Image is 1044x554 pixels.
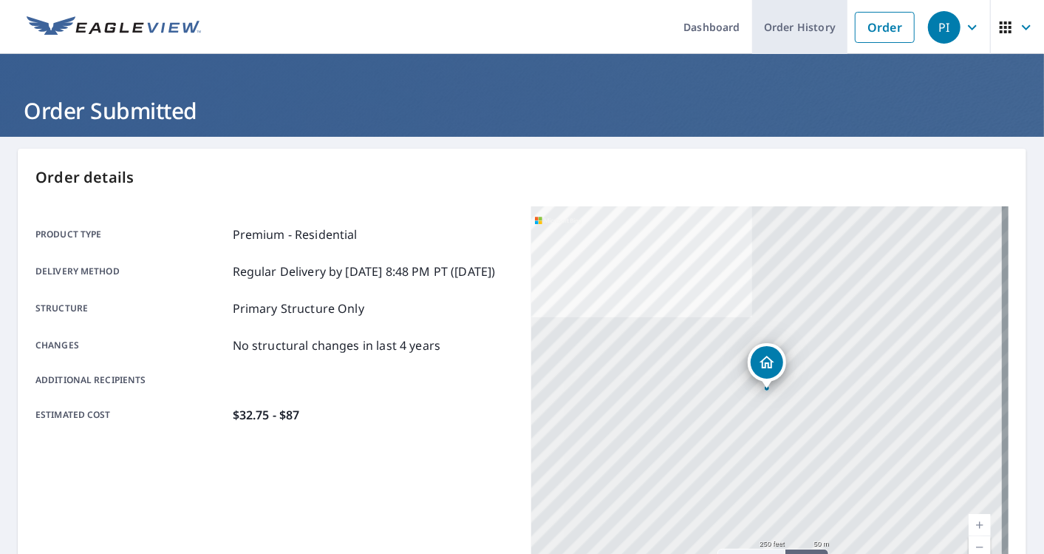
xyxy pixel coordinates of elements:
[233,337,441,354] p: No structural changes in last 4 years
[35,300,227,317] p: Structure
[35,374,227,387] p: Additional recipients
[35,337,227,354] p: Changes
[35,263,227,280] p: Delivery method
[233,300,364,317] p: Primary Structure Only
[35,226,227,243] p: Product type
[233,263,496,280] p: Regular Delivery by [DATE] 8:48 PM PT ([DATE])
[855,12,915,43] a: Order
[18,95,1026,126] h1: Order Submitted
[35,406,227,424] p: Estimated cost
[35,166,1009,189] p: Order details
[969,514,991,536] a: Current Level 17, Zoom In
[928,11,961,44] div: PI
[233,226,358,243] p: Premium - Residential
[233,406,300,424] p: $32.75 - $87
[748,343,786,389] div: Dropped pin, building 1, Residential property, 11712 Mirada Ct Burnsville, MN 55337
[27,16,201,38] img: EV Logo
